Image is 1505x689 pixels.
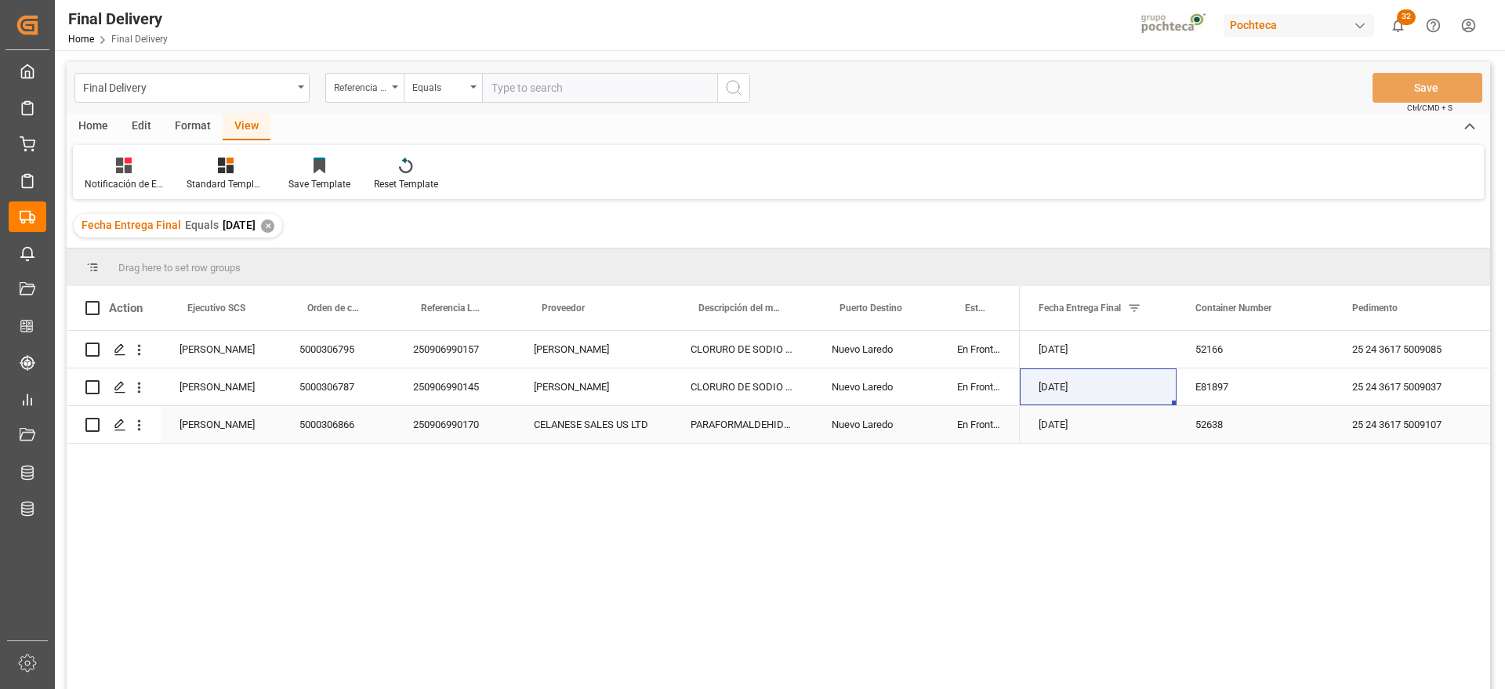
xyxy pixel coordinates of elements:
div: 250906990145 [394,368,515,405]
div: Press SPACE to select this row. [67,368,1020,406]
div: Final Delivery [83,77,292,96]
div: Nuevo Laredo [813,406,938,443]
img: pochtecaImg.jpg_1689854062.jpg [1136,12,1213,39]
div: Press SPACE to select this row. [67,331,1020,368]
div: CELANESE SALES US LTD [515,406,672,443]
span: Ctrl/CMD + S [1407,102,1452,114]
div: [DATE] [1020,368,1177,405]
div: Final Delivery [68,7,168,31]
span: Referencia Leschaco (Impo) [421,303,482,314]
span: Container Number [1195,303,1271,314]
div: 25 24 3617 5009085 [1333,331,1490,368]
div: Save Template [288,177,350,191]
div: [PERSON_NAME] [515,331,672,368]
div: En Frontera [938,406,1020,443]
span: Ejecutivo SCS [187,303,245,314]
div: ✕ [261,219,274,233]
span: Estatus Comercio [965,303,987,314]
span: 32 [1397,9,1416,25]
div: PARAFORMALDEHIDO 91% 25KG SAC [672,406,813,443]
span: Drag here to set row groups [118,262,241,274]
div: [PERSON_NAME] [161,331,281,368]
button: show 32 new notifications [1380,8,1416,43]
div: Format [163,114,223,140]
button: Help Center [1416,8,1451,43]
div: Home [67,114,120,140]
span: Equals [185,219,219,231]
button: open menu [74,73,310,103]
div: [DATE] [1020,331,1177,368]
div: 52638 [1177,406,1333,443]
span: Orden de compra [307,303,361,314]
span: Fecha Entrega Final [82,219,181,231]
div: Reset Template [374,177,438,191]
span: Descripción del material [698,303,780,314]
div: Referencia Leschaco (Impo) [334,77,387,95]
button: open menu [325,73,404,103]
div: Action [109,301,143,315]
div: Nuevo Laredo [813,368,938,405]
div: Nuevo Laredo [813,331,938,368]
div: E81897 [1177,368,1333,405]
div: [PERSON_NAME] [515,368,672,405]
div: Pochteca [1224,14,1374,37]
button: open menu [404,73,482,103]
div: 5000306787 [281,368,394,405]
span: Fecha Entrega Final [1039,303,1121,314]
div: En Frontera [938,331,1020,368]
div: Press SPACE to select this row. [67,406,1020,444]
div: 5000306866 [281,406,394,443]
div: 25 24 3617 5009037 [1333,368,1490,405]
div: [PERSON_NAME] [161,406,281,443]
div: 250906990170 [394,406,515,443]
div: 25 24 3617 5009107 [1333,406,1490,443]
button: search button [717,73,750,103]
div: [DATE] [1020,406,1177,443]
span: [DATE] [223,219,256,231]
div: En Frontera [938,368,1020,405]
div: Equals [412,77,466,95]
div: Standard Templates [187,177,265,191]
div: [PERSON_NAME] [161,368,281,405]
span: Pedimento [1352,303,1398,314]
button: Pochteca [1224,10,1380,40]
div: 5000306795 [281,331,394,368]
input: Type to search [482,73,717,103]
div: Notificación de Entregas [85,177,163,191]
div: CLORURO DE SODIO USP HUT 22.68 KG SAC TR [672,331,813,368]
span: Proveedor [542,303,585,314]
div: 250906990157 [394,331,515,368]
span: Puerto Destino [840,303,902,314]
a: Home [68,34,94,45]
div: CLORURO DE SODIO USP HUT 22.68 KG SAC TR [672,368,813,405]
div: Edit [120,114,163,140]
div: 52166 [1177,331,1333,368]
div: View [223,114,270,140]
button: Save [1373,73,1482,103]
